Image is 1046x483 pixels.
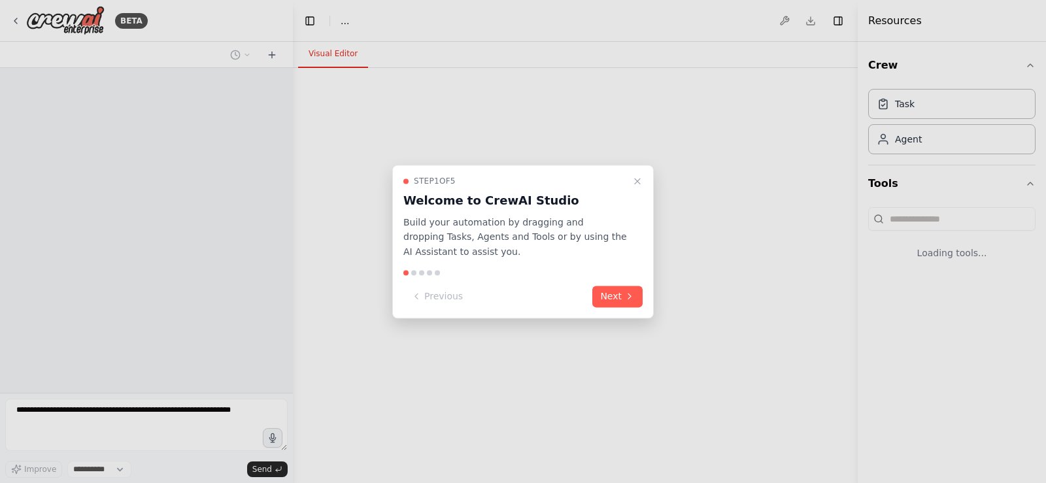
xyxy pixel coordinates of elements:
[630,173,645,189] button: Close walkthrough
[403,215,627,259] p: Build your automation by dragging and dropping Tasks, Agents and Tools or by using the AI Assista...
[301,12,319,30] button: Hide left sidebar
[414,176,456,186] span: Step 1 of 5
[403,286,471,307] button: Previous
[403,192,627,210] h3: Welcome to CrewAI Studio
[592,286,643,307] button: Next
